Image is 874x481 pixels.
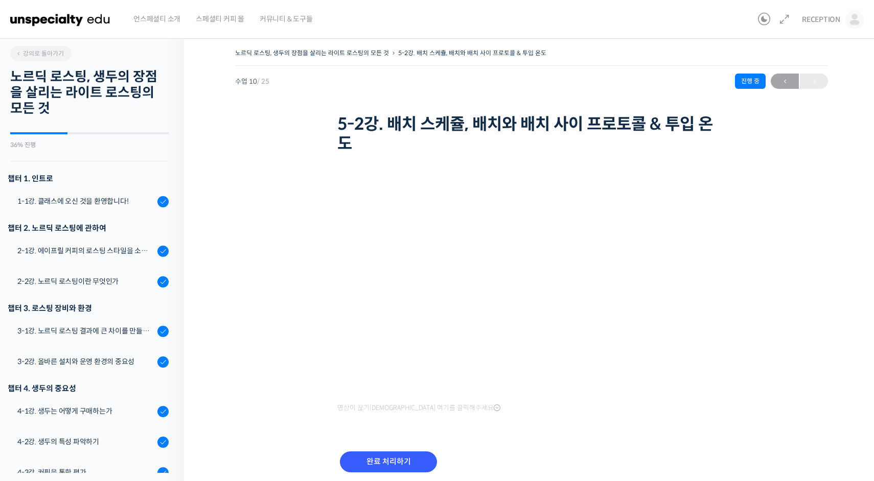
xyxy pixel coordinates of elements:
[802,15,840,24] span: RECEPTION
[8,172,169,185] h3: 챕터 1. 인트로
[17,356,154,367] div: 3-2강. 올바른 설치와 운영 환경의 중요성
[771,74,799,89] a: ←이전
[8,301,169,315] div: 챕터 3. 로스팅 장비와 환경
[735,74,766,89] div: 진행 중
[17,467,154,478] div: 4-3강. 커핑을 통한 평가
[771,75,799,88] span: ←
[10,142,169,148] div: 36% 진행
[235,49,389,57] a: 노르딕 로스팅, 생두의 장점을 살리는 라이트 로스팅의 모든 것
[10,69,169,117] h2: 노르딕 로스팅, 생두의 장점을 살리는 라이트 로스팅의 모든 것
[337,114,726,154] h1: 5-2강. 배치 스케쥴, 배치와 배치 사이 프로토콜 & 투입 온도
[17,436,154,447] div: 4-2강. 생두의 특성 파악하기
[10,46,72,61] a: 강의로 돌아가기
[17,405,154,417] div: 4-1강. 생두는 어떻게 구매하는가
[398,49,546,57] a: 5-2강. 배치 스케쥴, 배치와 배치 사이 프로토콜 & 투입 온도
[8,221,169,235] div: 챕터 2. 노르딕 로스팅에 관하여
[337,404,500,412] span: 영상이 끊기[DEMOGRAPHIC_DATA] 여기를 클릭해주세요
[15,50,64,57] span: 강의로 돌아가기
[235,78,269,85] span: 수업 10
[17,245,154,256] div: 2-1강. 에이프릴 커피의 로스팅 스타일을 소개합니다
[17,196,154,207] div: 1-1강. 클래스에 오신 것을 환영합니다!
[340,451,437,472] input: 완료 처리하기
[257,77,269,86] span: / 25
[8,381,169,395] div: 챕터 4. 생두의 중요성
[17,325,154,336] div: 3-1강. 노르딕 로스팅 결과에 큰 차이를 만들어내는 로스팅 머신의 종류와 환경
[17,276,154,287] div: 2-2강. 노르딕 로스팅이란 무엇인가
